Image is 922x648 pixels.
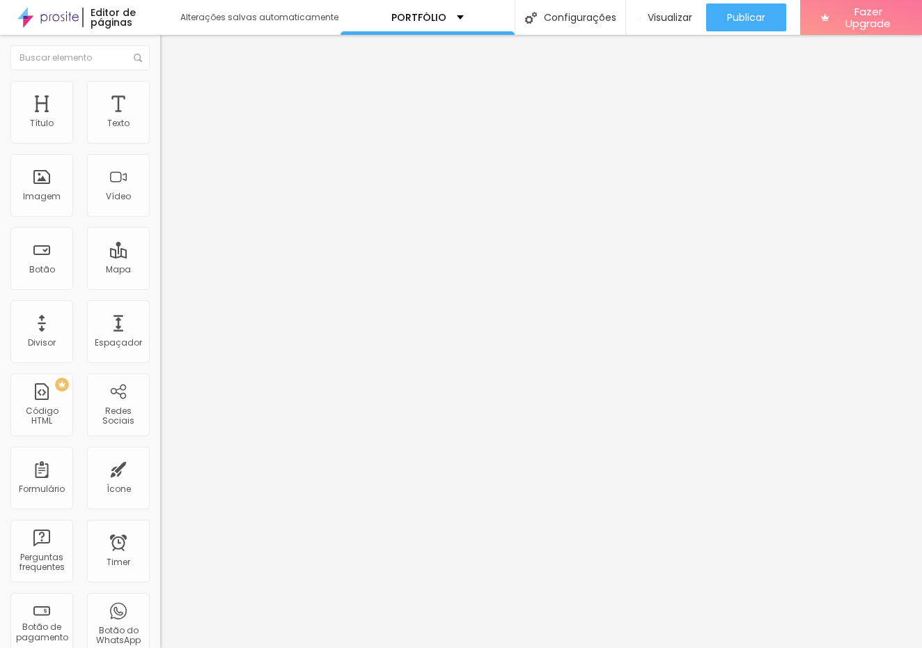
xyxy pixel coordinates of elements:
[835,6,901,30] span: Fazer Upgrade
[640,12,641,24] img: view-1.svg
[180,13,341,22] div: Alterações salvas automaticamente
[107,484,131,494] div: Ícone
[10,45,150,70] input: Buscar elemento
[95,338,142,348] div: Espaçador
[626,3,706,31] button: Visualizar
[160,35,922,648] iframe: Editor
[29,265,55,275] div: Botão
[106,265,131,275] div: Mapa
[28,338,56,348] div: Divisor
[107,118,130,128] div: Texto
[23,192,61,201] div: Imagem
[91,626,146,646] div: Botão do WhatsApp
[525,12,537,24] img: Icone
[82,8,166,27] div: Editor de páginas
[14,553,69,573] div: Perguntas frequentes
[134,54,142,62] img: Icone
[391,13,446,22] p: PORTFÓLIO
[106,192,131,201] div: Vídeo
[14,406,69,426] div: Código HTML
[648,12,692,23] span: Visualizar
[706,3,786,31] button: Publicar
[727,12,765,23] span: Publicar
[107,557,130,567] div: Timer
[19,484,65,494] div: Formulário
[91,406,146,426] div: Redes Sociais
[14,622,69,642] div: Botão de pagamento
[30,118,54,128] div: Título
